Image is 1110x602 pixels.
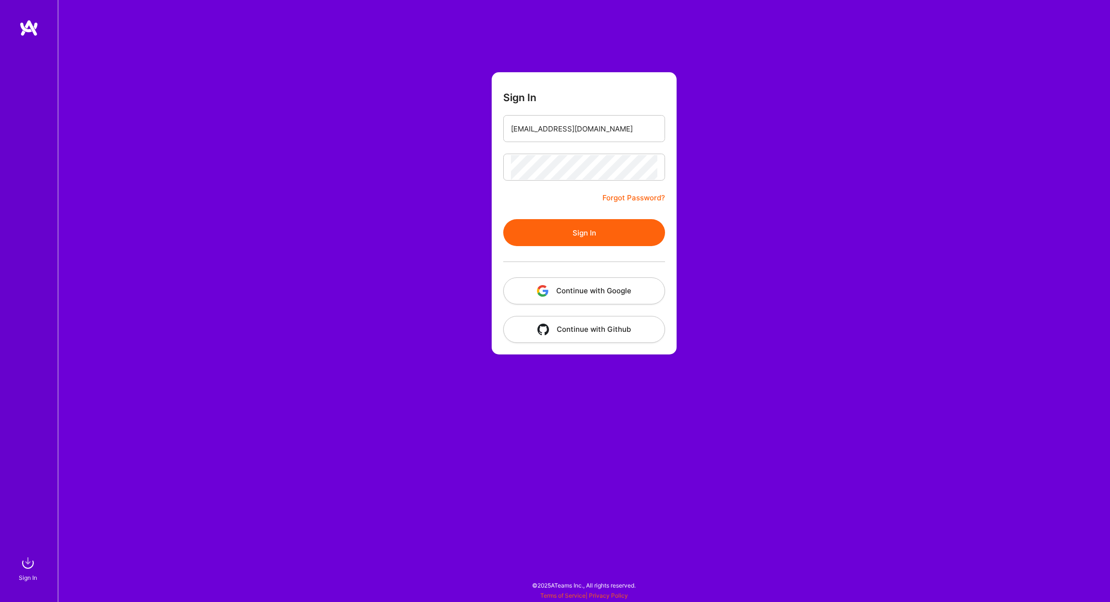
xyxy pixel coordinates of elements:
button: Sign In [503,219,665,246]
img: sign in [18,553,38,573]
a: Forgot Password? [602,192,665,204]
button: Continue with Google [503,277,665,304]
h3: Sign In [503,92,536,104]
span: | [540,592,628,599]
img: logo [19,19,39,37]
button: Continue with Github [503,316,665,343]
div: © 2025 ATeams Inc., All rights reserved. [58,573,1110,597]
img: icon [537,324,549,335]
input: Email... [511,117,657,141]
img: icon [537,285,548,297]
div: Sign In [19,573,37,583]
a: sign inSign In [20,553,38,583]
a: Terms of Service [540,592,586,599]
a: Privacy Policy [589,592,628,599]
